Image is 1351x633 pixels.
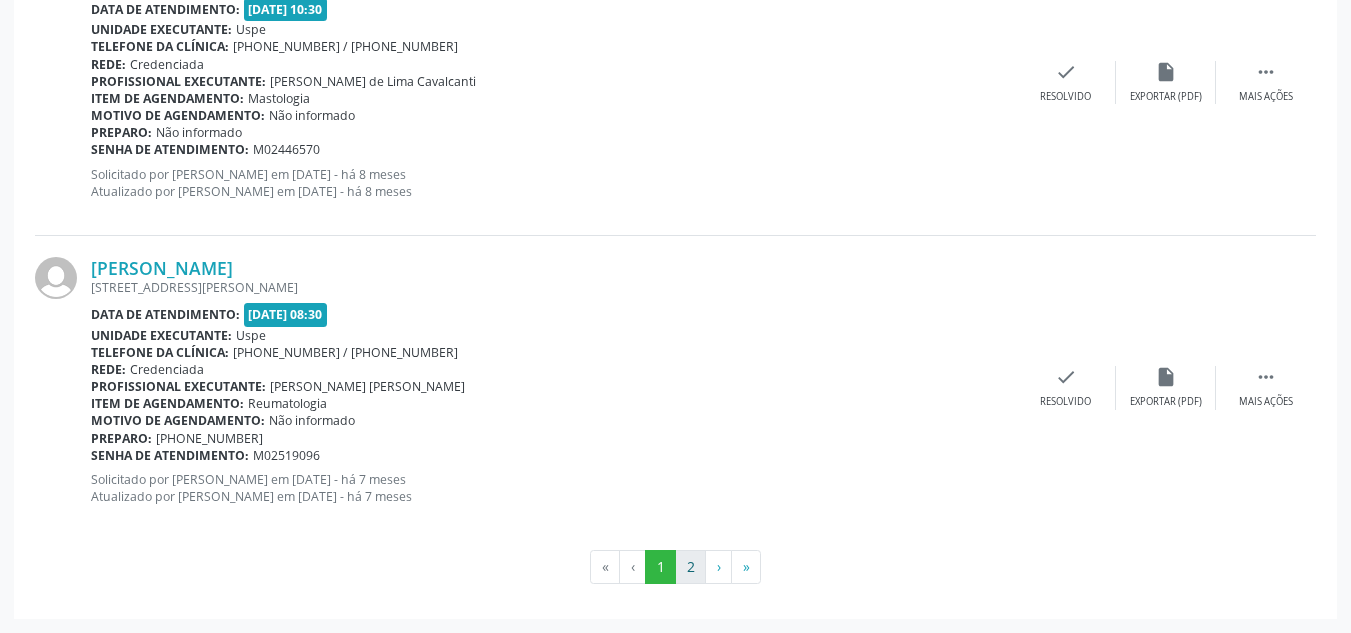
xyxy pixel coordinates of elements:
[269,107,355,124] span: Não informado
[91,306,240,323] b: Data de atendimento:
[1255,61,1277,83] i: 
[1239,395,1293,409] div: Mais ações
[675,550,706,584] button: Go to page 2
[91,344,229,361] b: Telefone da clínica:
[91,378,266,395] b: Profissional executante:
[236,21,266,38] span: Uspe
[91,141,249,158] b: Senha de atendimento:
[91,279,1016,296] div: [STREET_ADDRESS][PERSON_NAME]
[244,303,328,326] span: [DATE] 08:30
[91,107,265,124] b: Motivo de agendamento:
[91,257,233,279] a: [PERSON_NAME]
[91,38,229,55] b: Telefone da clínica:
[645,550,676,584] button: Go to page 1
[91,395,244,412] b: Item de agendamento:
[1130,90,1202,104] div: Exportar (PDF)
[156,430,263,447] span: [PHONE_NUMBER]
[91,21,232,38] b: Unidade executante:
[1040,90,1091,104] div: Resolvido
[1239,90,1293,104] div: Mais ações
[91,412,265,429] b: Motivo de agendamento:
[248,395,327,412] span: Reumatologia
[130,56,204,73] span: Credenciada
[248,90,310,107] span: Mastologia
[1155,366,1177,388] i: insert_drive_file
[91,73,266,90] b: Profissional executante:
[233,344,458,361] span: [PHONE_NUMBER] / [PHONE_NUMBER]
[269,412,355,429] span: Não informado
[253,141,320,158] span: M02446570
[731,550,761,584] button: Go to last page
[91,447,249,464] b: Senha de atendimento:
[156,124,242,141] span: Não informado
[35,257,77,299] img: img
[91,90,244,107] b: Item de agendamento:
[91,430,152,447] b: Preparo:
[91,327,232,344] b: Unidade executante:
[1040,395,1091,409] div: Resolvido
[270,378,465,395] span: [PERSON_NAME] [PERSON_NAME]
[1255,366,1277,388] i: 
[91,166,1016,200] p: Solicitado por [PERSON_NAME] em [DATE] - há 8 meses Atualizado por [PERSON_NAME] em [DATE] - há 8...
[91,1,240,18] b: Data de atendimento:
[270,73,476,90] span: [PERSON_NAME] de Lima Cavalcanti
[1055,366,1077,388] i: check
[1055,61,1077,83] i: check
[91,56,126,73] b: Rede:
[130,361,204,378] span: Credenciada
[236,327,266,344] span: Uspe
[705,550,732,584] button: Go to next page
[91,471,1016,505] p: Solicitado por [PERSON_NAME] em [DATE] - há 7 meses Atualizado por [PERSON_NAME] em [DATE] - há 7...
[35,550,1316,584] ul: Pagination
[233,38,458,55] span: [PHONE_NUMBER] / [PHONE_NUMBER]
[91,361,126,378] b: Rede:
[253,447,320,464] span: M02519096
[1130,395,1202,409] div: Exportar (PDF)
[1155,61,1177,83] i: insert_drive_file
[91,124,152,141] b: Preparo:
